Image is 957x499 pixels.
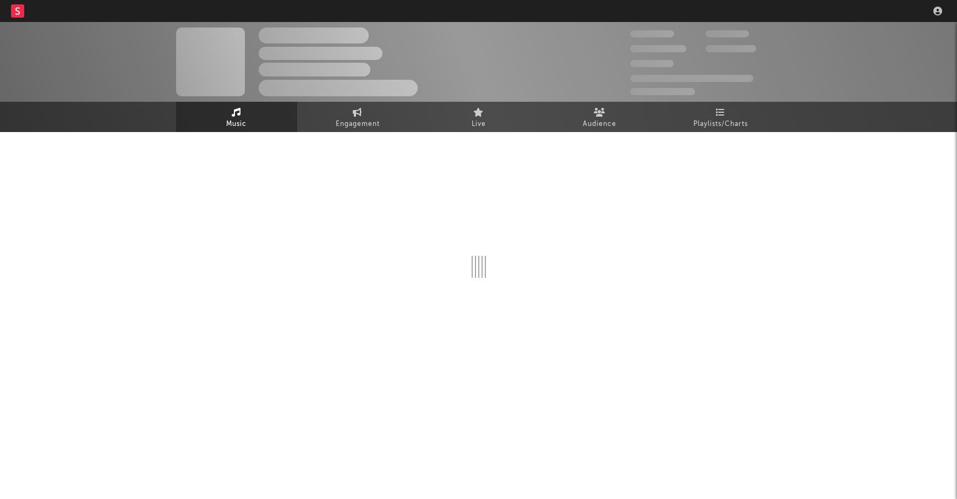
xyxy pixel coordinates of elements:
[297,102,418,132] a: Engagement
[472,118,486,131] span: Live
[583,118,616,131] span: Audience
[693,118,748,131] span: Playlists/Charts
[630,88,695,95] span: Jump Score: 85.0
[706,30,749,37] span: 100,000
[706,45,756,52] span: 1,000,000
[336,118,380,131] span: Engagement
[630,75,753,82] span: 50,000,000 Monthly Listeners
[630,45,686,52] span: 50,000,000
[176,102,297,132] a: Music
[630,30,674,37] span: 300,000
[539,102,660,132] a: Audience
[418,102,539,132] a: Live
[630,60,674,67] span: 100,000
[226,118,247,131] span: Music
[660,102,781,132] a: Playlists/Charts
